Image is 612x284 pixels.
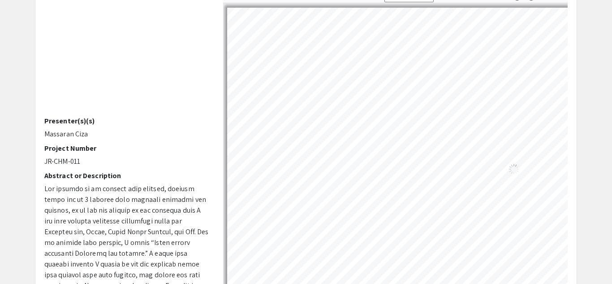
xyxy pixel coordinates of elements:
p: JR-CHM-011 [44,156,210,167]
iframe: Chat [7,244,38,277]
p: Massaran Ciza [44,129,210,140]
h2: Abstract or Description [44,171,210,180]
h2: Presenter(s)(s) [44,117,210,125]
h2: Project Number [44,144,210,153]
